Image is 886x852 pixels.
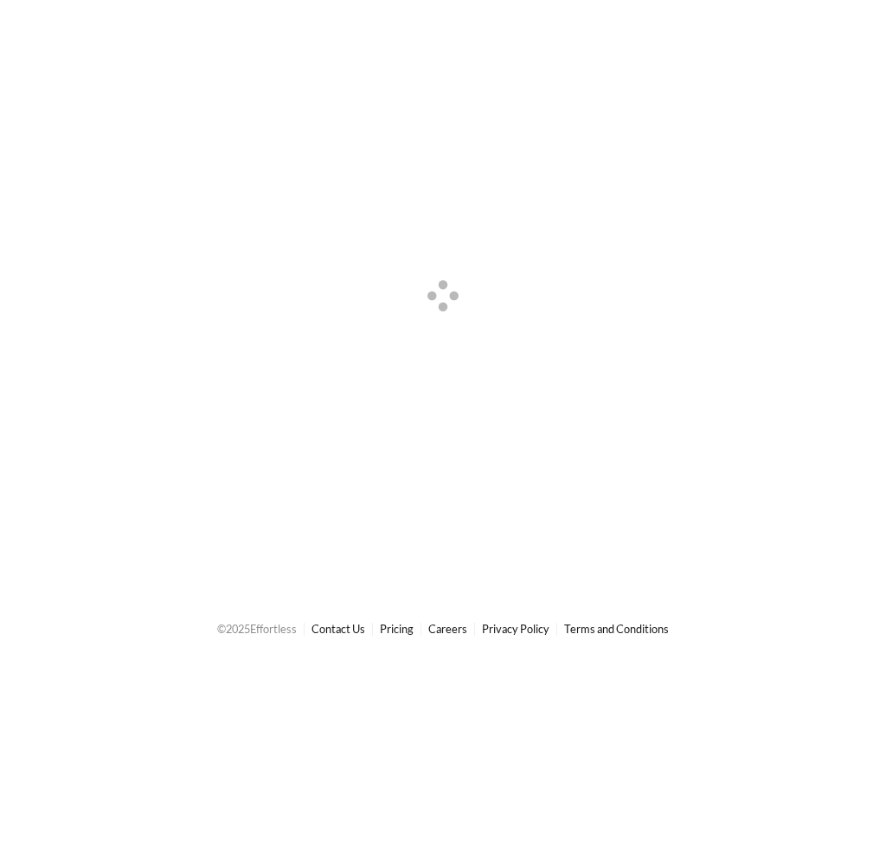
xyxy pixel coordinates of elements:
[482,622,549,636] a: Privacy Policy
[217,622,297,636] span: © 2025 Effortless
[564,622,669,636] a: Terms and Conditions
[428,622,467,636] a: Careers
[311,622,365,636] a: Contact Us
[380,622,414,636] a: Pricing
